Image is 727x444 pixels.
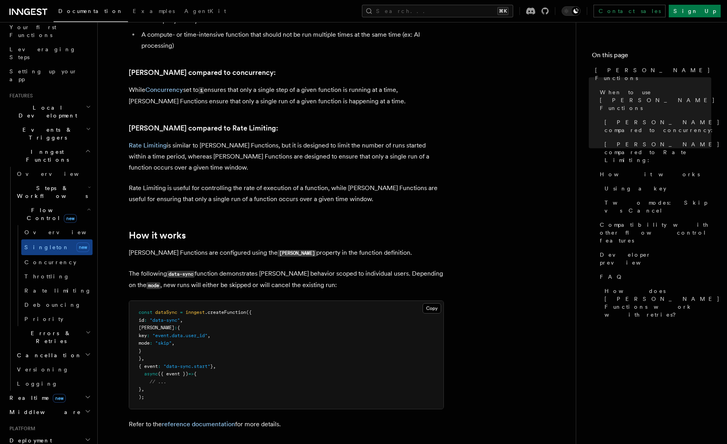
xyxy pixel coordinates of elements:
button: Steps & Workflows [14,181,93,203]
span: Debouncing [24,302,81,308]
span: How it works [600,170,700,178]
a: [PERSON_NAME] Functions [592,63,711,85]
span: How does [PERSON_NAME] Functions work with retries? [605,287,720,319]
code: data-sync [167,271,195,278]
span: .createFunction [205,310,246,315]
span: Leveraging Steps [9,46,76,60]
a: Rate Limiting [129,142,167,149]
span: const [139,310,152,315]
a: Using a key [601,181,711,196]
span: Priority [24,316,63,322]
span: , [141,356,144,361]
a: Compatibility with other flow control features [597,218,711,248]
span: Events & Triggers [6,126,86,142]
span: Examples [133,8,175,14]
span: Singleton [24,244,69,250]
span: , [141,386,144,392]
span: dataSync [155,310,177,315]
a: reference documentation [162,420,235,428]
a: AgentKit [180,2,231,21]
span: Developer preview [600,251,711,267]
code: mode [147,282,160,289]
span: => [188,371,194,377]
button: Events & Triggers [6,123,93,145]
a: [PERSON_NAME] compared to Rate Limiting: [129,123,278,134]
p: is similar to [PERSON_NAME] Functions, but it is designed to limit the number of runs started wit... [129,140,444,173]
span: "data-sync.start" [163,364,210,369]
span: ({ [246,310,252,315]
a: Contact sales [593,5,666,17]
a: Examples [128,2,180,21]
span: Cancellation [14,351,82,359]
code: [PERSON_NAME] [278,250,316,257]
p: Refer to the for more details. [129,419,444,430]
a: FAQ [597,270,711,284]
a: Leveraging Steps [6,42,93,64]
a: Documentation [54,2,128,22]
button: Local Development [6,101,93,123]
div: Flow Controlnew [14,225,93,326]
button: Flow Controlnew [14,203,93,225]
p: The following function demonstrates [PERSON_NAME] behavior scoped to individual users. Depending ... [129,268,444,291]
span: Documentation [58,8,123,14]
span: : [150,340,152,346]
span: inngest [185,310,205,315]
a: When to use [PERSON_NAME] Functions [597,85,711,115]
button: Realtimenew [6,391,93,405]
span: Middleware [6,408,81,416]
span: [PERSON_NAME] compared to Rate Limiting: [605,140,720,164]
span: Versioning [17,366,69,373]
button: Toggle dark mode [562,6,580,16]
span: ({ event }) [158,371,188,377]
span: Local Development [6,104,86,119]
span: : [174,325,177,330]
button: Cancellation [14,348,93,362]
span: async [144,371,158,377]
span: "data-sync" [150,317,180,323]
span: Errors & Retries [14,329,85,345]
span: [PERSON_NAME] Functions [595,66,711,82]
span: Steps & Workflows [14,184,88,200]
a: Developer preview [597,248,711,270]
span: Your first Functions [9,24,56,38]
span: , [213,364,216,369]
span: [PERSON_NAME] [139,325,174,330]
span: { [177,325,180,330]
span: Features [6,93,33,99]
li: A compute- or time-intensive function that should not be run multiple times at the same time (ex:... [139,29,444,51]
span: mode [139,340,150,346]
span: = [180,310,183,315]
span: new [76,243,89,252]
code: 1 [198,87,204,94]
span: } [210,364,213,369]
span: Two modes: Skip vs Cancel [605,199,711,215]
button: Inngest Functions [6,145,93,167]
a: Concurrency [21,255,93,269]
span: "event.data.user_id" [152,333,208,338]
a: Overview [21,225,93,239]
button: Middleware [6,405,93,419]
button: Errors & Retries [14,326,93,348]
span: { [194,371,197,377]
a: How it works [597,167,711,181]
span: Setting up your app [9,68,77,82]
p: Rate Limiting is useful for controlling the rate of execution of a function, while [PERSON_NAME] ... [129,183,444,205]
h4: On this page [592,50,711,63]
a: Sign Up [669,5,721,17]
a: [PERSON_NAME] compared to Rate Limiting: [601,137,711,167]
a: Your first Functions [6,20,93,42]
span: Overview [24,229,106,235]
span: : [158,364,161,369]
a: Two modes: Skip vs Cancel [601,196,711,218]
a: Debouncing [21,298,93,312]
span: Rate limiting [24,287,91,294]
span: , [208,333,210,338]
div: Inngest Functions [6,167,93,391]
span: } [139,348,141,354]
span: ); [139,394,144,400]
span: Compatibility with other flow control features [600,221,711,244]
span: , [172,340,174,346]
span: : [147,333,150,338]
a: Rate limiting [21,284,93,298]
span: Using a key [605,185,666,192]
